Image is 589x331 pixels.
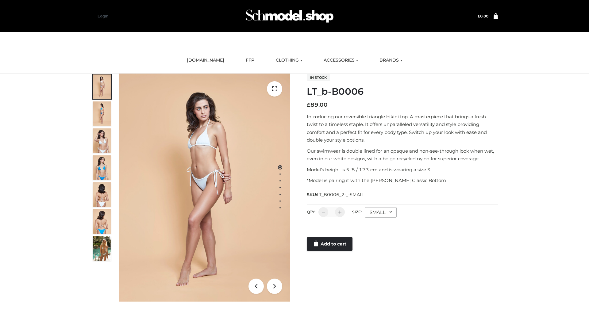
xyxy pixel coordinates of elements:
[307,101,328,108] bdi: 89.00
[478,14,488,18] bdi: 0.00
[375,54,407,67] a: BRANDS
[352,210,362,214] label: Size:
[307,210,315,214] label: QTY:
[478,14,480,18] span: £
[119,74,290,302] img: ArielClassicBikiniTop_CloudNine_AzureSky_OW114ECO_1
[319,54,363,67] a: ACCESSORIES
[307,101,310,108] span: £
[93,128,111,153] img: ArielClassicBikiniTop_CloudNine_AzureSky_OW114ECO_3-scaled.jpg
[241,54,259,67] a: FFP
[307,191,365,198] span: SKU:
[478,14,488,18] a: £0.00
[365,207,397,218] div: SMALL
[93,182,111,207] img: ArielClassicBikiniTop_CloudNine_AzureSky_OW114ECO_7-scaled.jpg
[93,236,111,261] img: Arieltop_CloudNine_AzureSky2.jpg
[182,54,229,67] a: [DOMAIN_NAME]
[317,192,365,197] span: LT_B0006_2-_-SMALL
[271,54,307,67] a: CLOTHING
[307,147,498,163] p: Our swimwear is double lined for an opaque and non-see-through look when wet, even in our white d...
[307,166,498,174] p: Model’s height is 5 ‘8 / 173 cm and is wearing a size S.
[98,14,108,18] a: Login
[307,74,330,81] span: In stock
[244,4,336,28] img: Schmodel Admin 964
[307,86,498,97] h1: LT_b-B0006
[93,155,111,180] img: ArielClassicBikiniTop_CloudNine_AzureSky_OW114ECO_4-scaled.jpg
[307,177,498,185] p: *Model is pairing it with the [PERSON_NAME] Classic Bottom
[307,237,352,251] a: Add to cart
[93,74,111,99] img: ArielClassicBikiniTop_CloudNine_AzureSky_OW114ECO_1-scaled.jpg
[307,113,498,144] p: Introducing our reversible triangle bikini top. A masterpiece that brings a fresh twist to a time...
[93,101,111,126] img: ArielClassicBikiniTop_CloudNine_AzureSky_OW114ECO_2-scaled.jpg
[93,209,111,234] img: ArielClassicBikiniTop_CloudNine_AzureSky_OW114ECO_8-scaled.jpg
